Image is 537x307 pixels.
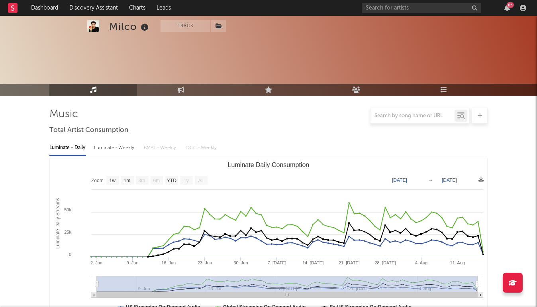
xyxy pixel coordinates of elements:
[109,20,151,33] div: Milco
[94,141,136,155] div: Luminate - Weekly
[415,260,427,265] text: 4. Aug
[198,178,203,183] text: All
[153,178,160,183] text: 6m
[233,260,248,265] text: 30. Jun
[49,126,128,135] span: Total Artist Consumption
[127,260,139,265] text: 9. Jun
[302,260,323,265] text: 14. [DATE]
[450,260,465,265] text: 11. Aug
[124,178,131,183] text: 1m
[198,260,212,265] text: 23. Jun
[428,177,433,183] text: →
[504,5,510,11] button: 85
[507,2,514,8] div: 85
[49,141,86,155] div: Luminate - Daily
[375,260,396,265] text: 28. [DATE]
[362,3,481,13] input: Search for artists
[161,20,210,32] button: Track
[228,161,310,168] text: Luminate Daily Consumption
[161,260,176,265] text: 16. Jun
[64,230,71,234] text: 25k
[90,260,102,265] text: 2. Jun
[139,178,145,183] text: 3m
[184,178,189,183] text: 1y
[110,178,116,183] text: 1w
[64,207,71,212] text: 50k
[167,178,176,183] text: YTD
[370,113,455,119] input: Search by song name or URL
[442,177,457,183] text: [DATE]
[91,178,104,183] text: Zoom
[69,252,71,257] text: 0
[392,177,407,183] text: [DATE]
[268,260,286,265] text: 7. [DATE]
[339,260,360,265] text: 21. [DATE]
[55,198,61,248] text: Luminate Daily Streams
